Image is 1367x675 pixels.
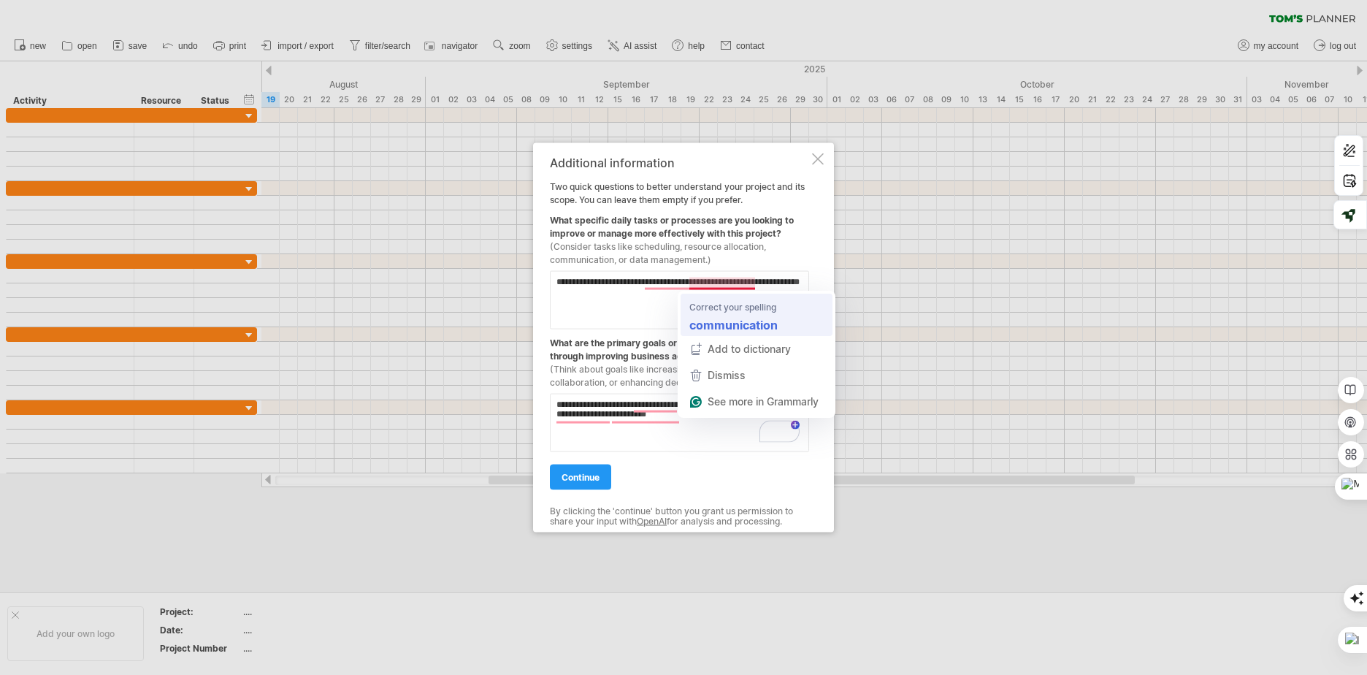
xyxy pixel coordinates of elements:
span: (Think about goals like increasing efficiency, improving team collaboration, or enhancing decisio... [550,364,802,388]
div: By clicking the 'continue' button you grant us permission to share your input with for analysis a... [550,506,809,527]
textarea: To enrich screen reader interactions, please activate Accessibility in Grammarly extension settings [550,394,809,452]
a: continue [550,465,611,490]
textarea: To enrich screen reader interactions, please activate Accessibility in Grammarly extension settings [550,271,809,329]
div: What are the primary goals or outcomes you hope to achieve through improving business administrat... [550,329,809,389]
a: OpenAI [637,516,667,527]
div: What specific daily tasks or processes are you looking to improve or manage more effectively with... [550,207,809,267]
div: Two quick questions to better understand your project and its scope. You can leave them empty if ... [550,156,809,519]
div: Additional information [550,156,809,169]
span: continue [562,472,600,483]
span: (Consider tasks like scheduling, resource allocation, communication, or data management.) [550,241,766,265]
